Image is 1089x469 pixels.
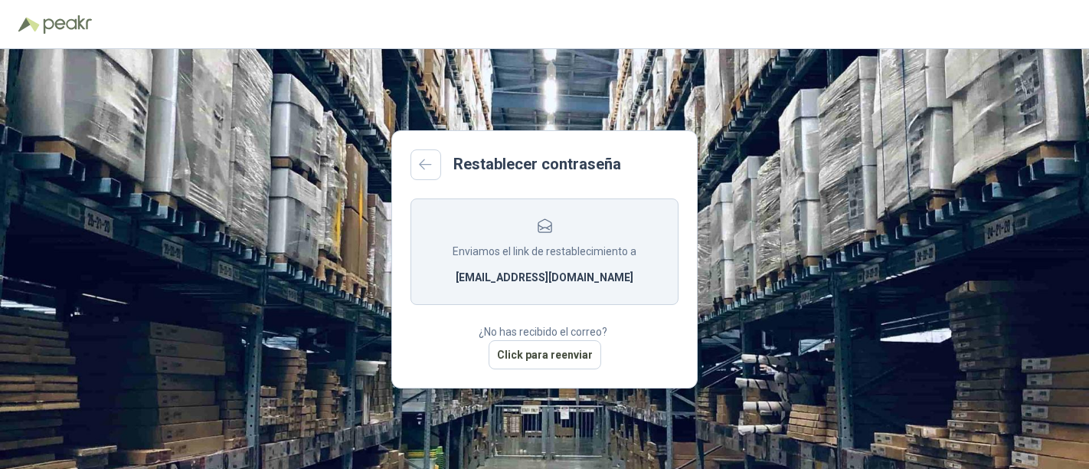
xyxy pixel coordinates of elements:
[453,243,636,260] p: Enviamos el link de restablecimiento a
[489,340,601,369] button: Click para reenviar
[18,17,40,32] img: Logo
[453,153,621,176] h2: Restablecer contraseña
[43,15,92,34] img: Peakr
[456,269,633,286] b: [EMAIL_ADDRESS][DOMAIN_NAME]
[479,323,610,340] p: ¿No has recibido el correo?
